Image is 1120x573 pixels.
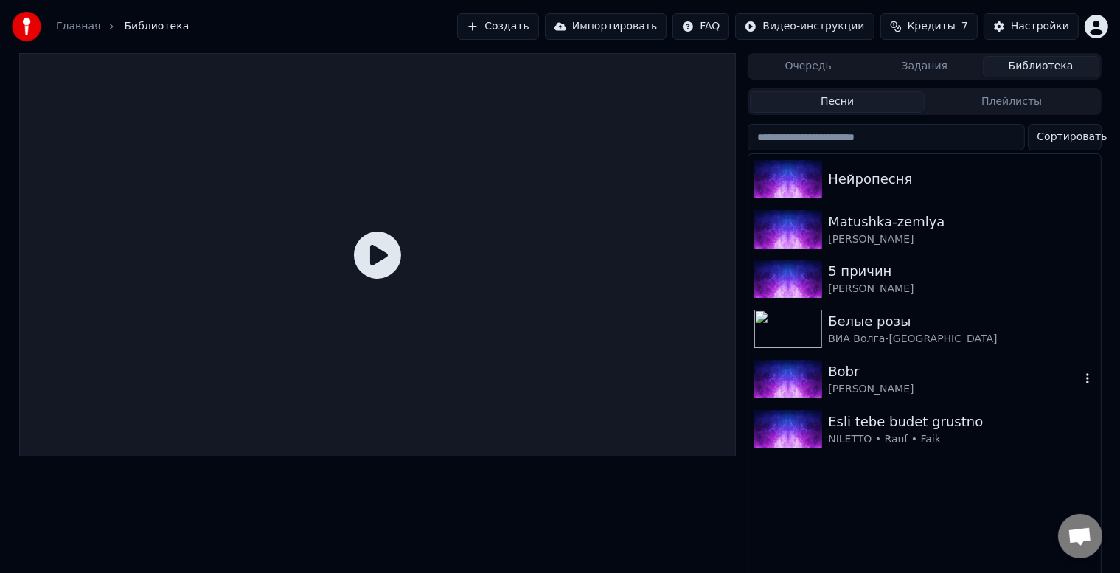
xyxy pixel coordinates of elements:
div: ВИА Волга-[GEOGRAPHIC_DATA] [828,332,1094,347]
button: Кредиты7 [880,13,978,40]
img: youka [12,12,41,41]
span: Сортировать [1037,130,1107,145]
button: Настройки [984,13,1079,40]
div: 5 причин [828,261,1094,282]
div: Белые розы [828,311,1094,332]
button: FAQ [672,13,729,40]
div: Настройки [1011,19,1069,34]
div: Открытый чат [1058,514,1102,558]
button: Песни [750,91,925,113]
div: [PERSON_NAME] [828,282,1094,296]
div: NILETTO • Rauf • Faik [828,432,1094,447]
button: Очередь [750,56,866,77]
button: Импортировать [545,13,667,40]
span: Библиотека [124,19,189,34]
button: Библиотека [983,56,1099,77]
a: Главная [56,19,100,34]
span: Кредиты [908,19,956,34]
button: Плейлисты [925,91,1099,113]
div: Нейропесня [828,169,1094,190]
span: 7 [961,19,968,34]
div: Bobr [828,361,1079,382]
div: [PERSON_NAME] [828,382,1079,397]
button: Видео-инструкции [735,13,874,40]
div: [PERSON_NAME] [828,232,1094,247]
nav: breadcrumb [56,19,189,34]
div: Matushka-zemlya [828,212,1094,232]
div: Esli tebe budet grustno [828,411,1094,432]
button: Создать [457,13,538,40]
button: Задания [866,56,983,77]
